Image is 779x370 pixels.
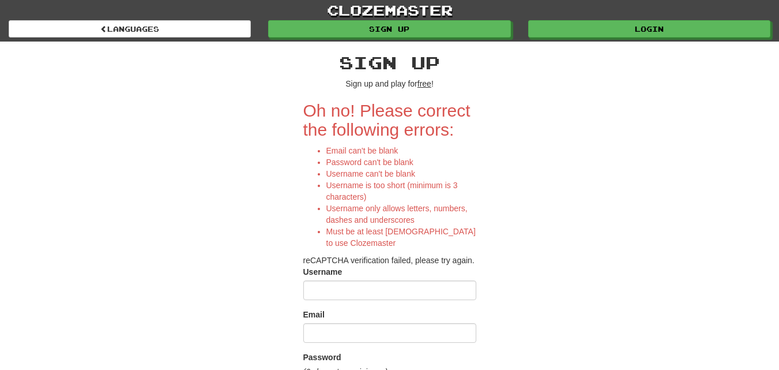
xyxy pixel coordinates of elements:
a: Login [528,20,770,38]
li: Username only allows letters, numbers, dashes and underscores [326,203,476,226]
label: Email [303,309,325,320]
li: Must be at least [DEMOGRAPHIC_DATA] to use Clozemaster [326,226,476,249]
li: Email can't be blank [326,145,476,156]
li: Username is too short (minimum is 3 characters) [326,180,476,203]
label: Password [303,352,341,363]
li: Password can't be blank [326,156,476,168]
p: Sign up and play for ! [303,78,476,89]
label: Username [303,266,343,278]
a: Sign up [268,20,510,38]
li: Username can't be blank [326,168,476,180]
h2: Sign up [303,53,476,72]
u: free [417,79,431,88]
a: Languages [9,20,251,38]
h2: Oh no! Please correct the following errors: [303,101,476,139]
